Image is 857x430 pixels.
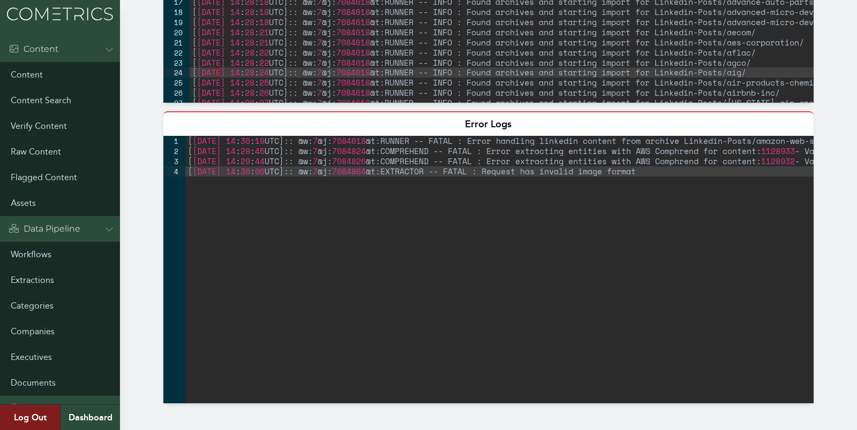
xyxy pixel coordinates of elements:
div: 4 [163,166,185,176]
div: 2 [163,146,185,156]
div: Content [9,43,58,56]
div: Error Logs [163,111,813,136]
div: 20 [163,27,190,37]
div: 25 [163,78,190,88]
div: 26 [163,88,190,98]
div: 23 [163,58,190,68]
div: 19 [163,17,190,27]
div: 24 [163,67,190,78]
div: 1 [163,136,185,146]
div: 22 [163,48,190,58]
div: Data Pipeline [9,222,80,235]
div: Admin [9,402,52,415]
div: 27 [163,98,190,108]
div: 18 [163,7,190,17]
div: 3 [163,156,185,166]
a: Dashboard [60,405,120,430]
div: 21 [163,37,190,48]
